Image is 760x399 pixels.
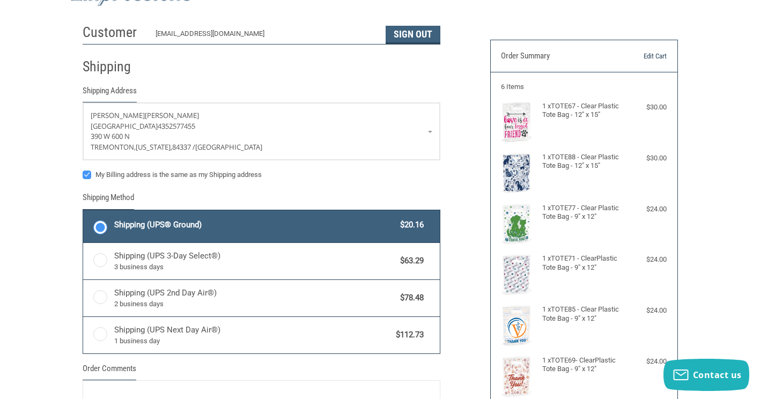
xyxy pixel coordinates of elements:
[83,24,145,41] h2: Customer
[386,26,440,44] button: Sign Out
[158,121,195,131] span: 4352577455
[83,363,136,380] legend: Order Comments
[663,359,749,391] button: Contact us
[156,28,375,44] div: [EMAIL_ADDRESS][DOMAIN_NAME]
[114,324,391,346] span: Shipping (UPS Next Day Air®)
[542,254,623,272] h4: 1 x TOTE71 - ClearPlastic Tote Bag - 9" x 12"
[542,102,623,120] h4: 1 x TOTE67 - Clear Plastic Tote Bag - 12" x 15"
[395,292,424,304] span: $78.48
[501,51,614,62] h3: Order Summary
[391,329,424,341] span: $112.73
[91,110,145,120] span: [PERSON_NAME]
[114,287,395,309] span: Shipping (UPS 2nd Day Air®)
[501,83,667,91] h3: 6 Items
[136,142,172,152] span: [US_STATE],
[693,369,742,381] span: Contact us
[91,121,158,131] span: [GEOGRAPHIC_DATA]
[91,142,136,152] span: TREMONTON,
[625,356,667,367] div: $24.00
[614,51,667,62] a: Edit Cart
[625,102,667,113] div: $30.00
[83,85,137,102] legend: Shipping Address
[83,171,440,179] label: My Billing address is the same as my Shipping address
[91,131,130,141] span: 390 W 600 N
[83,58,145,76] h2: Shipping
[395,255,424,267] span: $63.29
[114,262,395,272] span: 3 business days
[542,204,623,221] h4: 1 x TOTE77 - Clear Plastic Tote Bag - 9" x 12"
[145,110,199,120] span: [PERSON_NAME]
[114,250,395,272] span: Shipping (UPS 3-Day Select®)
[625,204,667,215] div: $24.00
[542,153,623,171] h4: 1 x TOTE88 - Clear Plastic Tote Bag - 12" x 15"
[625,254,667,265] div: $24.00
[625,153,667,164] div: $30.00
[114,299,395,309] span: 2 business days
[114,336,391,346] span: 1 business day
[395,219,424,231] span: $20.16
[172,142,195,152] span: 84337 /
[625,305,667,316] div: $24.00
[114,219,395,231] span: Shipping (UPS® Ground)
[542,305,623,323] h4: 1 x TOTE85 - Clear Plastic Tote Bag - 9" x 12"
[83,191,134,209] legend: Shipping Method
[195,142,262,152] span: [GEOGRAPHIC_DATA]
[542,356,623,374] h4: 1 x TOTE69- ClearPlastic Tote Bag - 9" x 12"
[83,103,440,160] a: Enter or select a different address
